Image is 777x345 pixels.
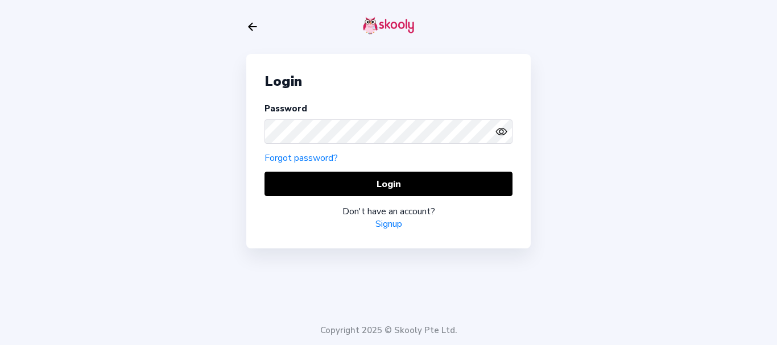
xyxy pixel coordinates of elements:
ion-icon: eye outline [495,126,507,138]
label: Password [264,103,307,114]
img: skooly-logo.png [363,16,414,35]
a: Signup [375,218,402,230]
div: Login [264,72,513,90]
button: Login [264,172,513,196]
a: Forgot password? [264,152,338,164]
button: arrow back outline [246,20,259,33]
div: Don't have an account? [264,205,513,218]
button: eye outlineeye off outline [495,126,513,138]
